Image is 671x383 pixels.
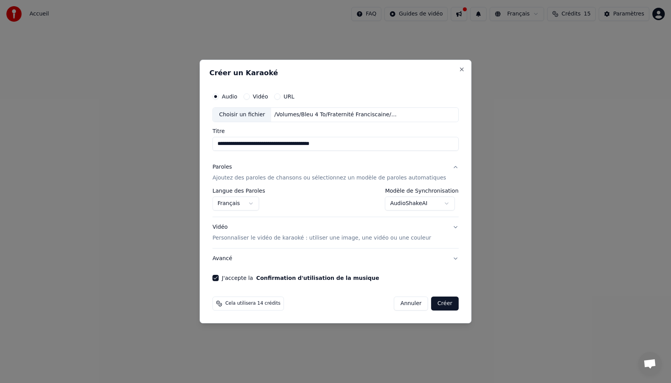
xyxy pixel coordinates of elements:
div: /Volumes/Bleu 4 To/Fraternité Franciscaine/Montage des 3 jours/Loué sois tu avec [PERSON_NAME] ... [271,111,403,119]
label: Modèle de Synchronisation [385,188,459,193]
p: Personnaliser le vidéo de karaoké : utiliser une image, une vidéo ou une couleur [212,234,431,242]
button: J'accepte la [256,275,379,281]
label: Audio [222,94,237,99]
button: VidéoPersonnaliser le vidéo de karaoké : utiliser une image, une vidéo ou une couleur [212,217,459,248]
button: Avancé [212,248,459,269]
button: Créer [431,297,459,311]
div: Vidéo [212,223,431,242]
div: ParolesAjoutez des paroles de chansons ou sélectionnez un modèle de paroles automatiques [212,188,459,217]
button: ParolesAjoutez des paroles de chansons ou sélectionnez un modèle de paroles automatiques [212,157,459,188]
label: Vidéo [253,94,268,99]
button: Annuler [394,297,428,311]
div: Paroles [212,163,232,171]
label: URL [283,94,294,99]
label: J'accepte la [222,275,379,281]
p: Ajoutez des paroles de chansons ou sélectionnez un modèle de paroles automatiques [212,174,446,182]
h2: Créer un Karaoké [209,69,462,76]
label: Titre [212,128,459,134]
label: Langue des Paroles [212,188,265,193]
span: Cela utilisera 14 crédits [225,300,280,307]
div: Choisir un fichier [213,108,271,122]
